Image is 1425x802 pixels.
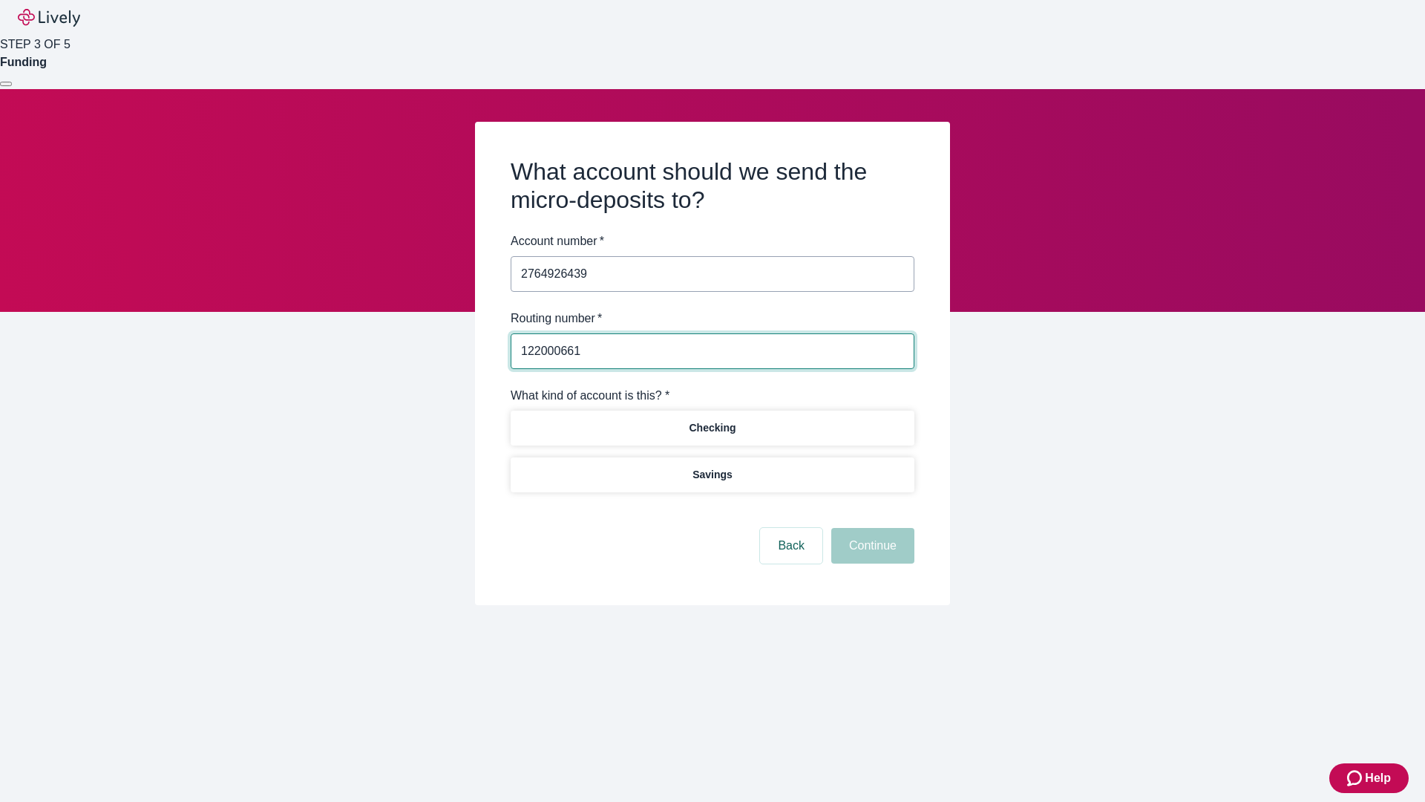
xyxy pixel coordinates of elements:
span: Help [1365,769,1391,787]
img: Lively [18,9,80,27]
button: Savings [511,457,914,492]
p: Savings [692,467,733,483]
label: Account number [511,232,604,250]
button: Checking [511,411,914,446]
label: Routing number [511,310,602,327]
p: Checking [689,420,736,436]
button: Back [760,528,822,564]
label: What kind of account is this? * [511,387,669,405]
button: Zendesk support iconHelp [1329,763,1409,793]
svg: Zendesk support icon [1347,769,1365,787]
h2: What account should we send the micro-deposits to? [511,157,914,215]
